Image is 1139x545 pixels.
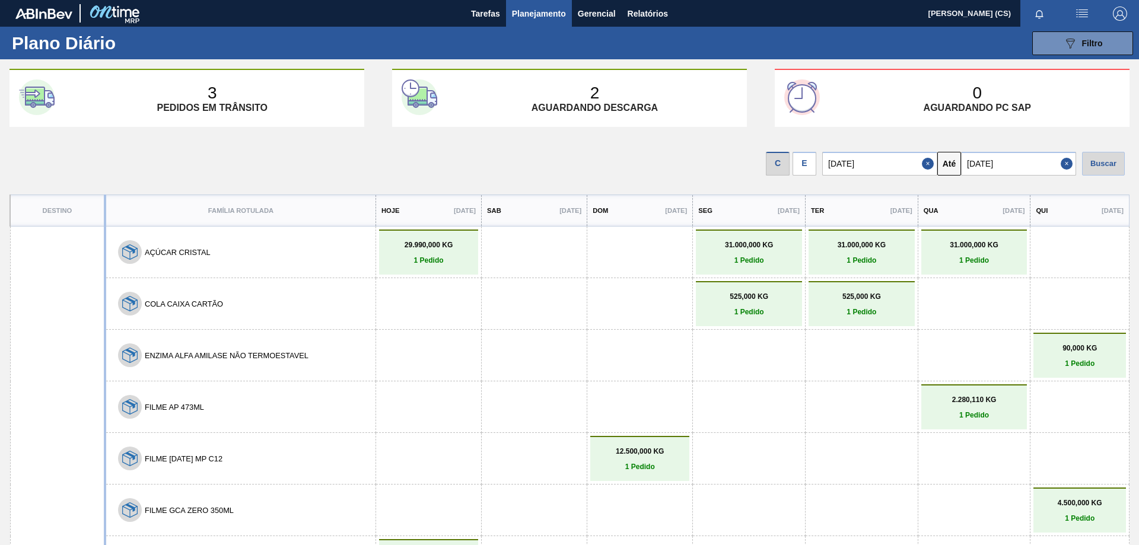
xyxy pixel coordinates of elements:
[402,79,437,115] img: second-card-icon
[12,36,219,50] h1: Plano Diário
[890,207,912,214] p: [DATE]
[122,244,138,260] img: 7hKVVNeldsGH5KwE07rPnOGsQy+SHCf9ftlnweef0E1el2YcIeEt5yaNqj+jPq4oMsVpG1vCxiwYEd4SvddTlxqBvEWZPhf52...
[1036,344,1123,352] p: 90,000 KG
[532,103,658,113] p: Aguardando descarga
[590,84,600,103] p: 2
[1036,207,1048,214] p: Qui
[122,399,138,415] img: 7hKVVNeldsGH5KwE07rPnOGsQy+SHCf9ftlnweef0E1el2YcIeEt5yaNqj+jPq4oMsVpG1vCxiwYEd4SvddTlxqBvEWZPhf52...
[812,256,912,264] p: 1 Pedido
[812,241,912,249] p: 31.000,000 KG
[699,308,799,316] p: 1 Pedido
[812,308,912,316] p: 1 Pedido
[1036,514,1123,522] p: 1 Pedido
[593,447,686,471] a: 12.500,000 KG1 Pedido
[593,207,608,214] p: Dom
[699,241,799,249] p: 31.000,000 KG
[157,103,267,113] p: Pedidos em trânsito
[924,411,1025,419] p: 1 Pedido
[698,207,712,214] p: Seg
[1061,152,1076,176] button: Close
[811,207,824,214] p: Ter
[19,79,55,115] img: first-card-icon
[812,241,912,264] a: 31.000,000 KG1 Pedido
[1020,5,1058,22] button: Notificações
[1036,499,1123,507] p: 4.500,000 KG
[924,241,1025,249] p: 31.000,000 KG
[578,7,616,21] span: Gerencial
[793,149,816,176] div: Visão Data de Entrega
[382,241,475,264] a: 29.990,000 KG1 Pedido
[593,447,686,455] p: 12.500,000 KG
[1036,499,1123,522] a: 4.500,000 KG1 Pedido
[766,152,790,176] div: C
[937,152,961,176] button: Até
[665,207,687,214] p: [DATE]
[122,348,138,363] img: 7hKVVNeldsGH5KwE07rPnOGsQy+SHCf9ftlnweef0E1el2YcIeEt5yaNqj+jPq4oMsVpG1vCxiwYEd4SvddTlxqBvEWZPhf52...
[208,84,217,103] p: 3
[812,292,912,316] a: 525,000 KG1 Pedido
[145,403,204,412] button: FILME AP 473ML
[381,207,399,214] p: Hoje
[924,256,1025,264] p: 1 Pedido
[699,256,799,264] p: 1 Pedido
[145,299,223,308] button: COLA CAIXA CARTÃO
[105,195,376,227] th: Família Rotulada
[1032,31,1133,55] button: Filtro
[784,79,820,115] img: third-card-icon
[1082,152,1125,176] div: Buscar
[122,502,138,518] img: 7hKVVNeldsGH5KwE07rPnOGsQy+SHCf9ftlnweef0E1el2YcIeEt5yaNqj+jPq4oMsVpG1vCxiwYEd4SvddTlxqBvEWZPhf52...
[512,7,566,21] span: Planejamento
[699,292,799,301] p: 525,000 KG
[1102,207,1124,214] p: [DATE]
[1082,39,1103,48] span: Filtro
[382,241,475,249] p: 29.990,000 KG
[1003,207,1025,214] p: [DATE]
[793,152,816,176] div: E
[454,207,476,214] p: [DATE]
[145,351,308,360] button: ENZIMA ALFA AMILASE NÃO TERMOESTAVEL
[122,296,138,311] img: 7hKVVNeldsGH5KwE07rPnOGsQy+SHCf9ftlnweef0E1el2YcIeEt5yaNqj+jPq4oMsVpG1vCxiwYEd4SvddTlxqBvEWZPhf52...
[628,7,668,21] span: Relatórios
[812,292,912,301] p: 525,000 KG
[924,207,938,214] p: Qua
[593,463,686,471] p: 1 Pedido
[699,292,799,316] a: 525,000 KG1 Pedido
[924,103,1031,113] p: Aguardando PC SAP
[1113,7,1127,21] img: Logout
[559,207,581,214] p: [DATE]
[145,454,222,463] button: FILME [DATE] MP C12
[822,152,937,176] input: dd/mm/yyyy
[1036,359,1123,368] p: 1 Pedido
[145,506,234,515] button: FILME GCA ZERO 350ML
[382,256,475,264] p: 1 Pedido
[961,152,1076,176] input: dd/mm/yyyy
[766,149,790,176] div: Visão data de Coleta
[145,248,211,257] button: AÇÚCAR CRISTAL
[924,396,1025,404] p: 2.280,110 KG
[922,152,937,176] button: Close
[778,207,800,214] p: [DATE]
[1075,7,1089,21] img: userActions
[699,241,799,264] a: 31.000,000 KG1 Pedido
[471,7,500,21] span: Tarefas
[924,396,1025,419] a: 2.280,110 KG1 Pedido
[122,451,138,466] img: 7hKVVNeldsGH5KwE07rPnOGsQy+SHCf9ftlnweef0E1el2YcIeEt5yaNqj+jPq4oMsVpG1vCxiwYEd4SvddTlxqBvEWZPhf52...
[924,241,1025,264] a: 31.000,000 KG1 Pedido
[10,195,105,227] th: Destino
[1036,344,1123,368] a: 90,000 KG1 Pedido
[972,84,982,103] p: 0
[15,8,72,19] img: TNhmsLtSVTkK8tSr43FrP2fwEKptu5GPRR3wAAAABJRU5ErkJggg==
[487,207,501,214] p: Sab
